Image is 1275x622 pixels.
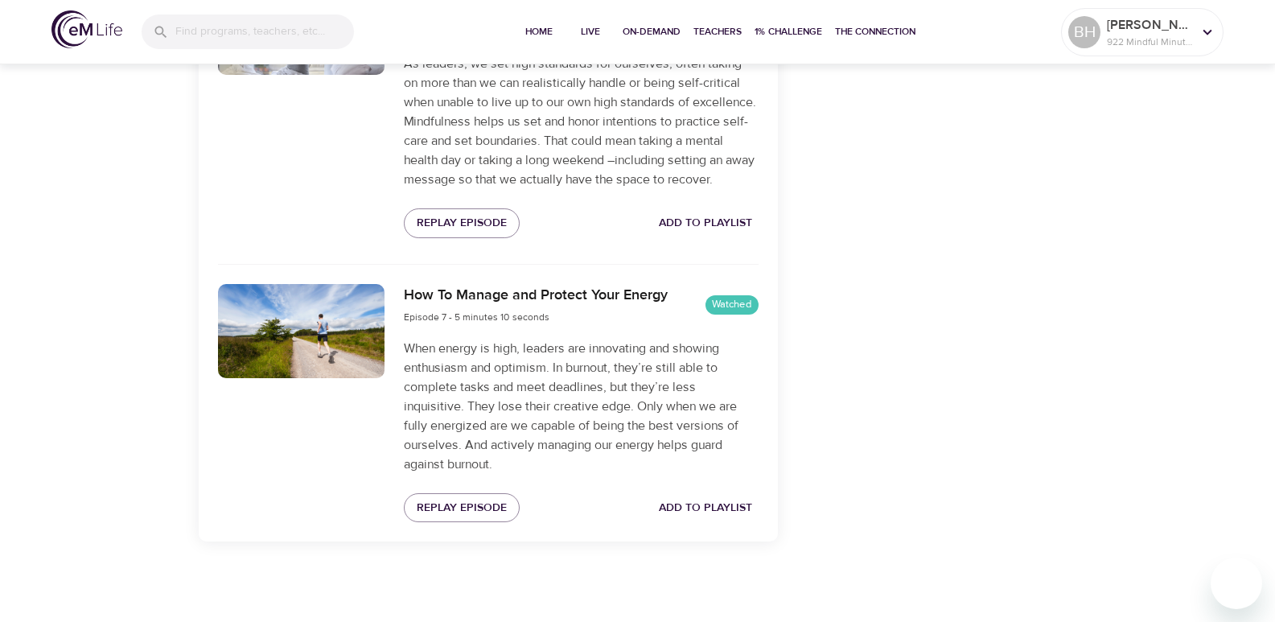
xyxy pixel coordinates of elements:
[404,284,668,307] h6: How To Manage and Protect Your Energy
[404,311,549,323] span: Episode 7 - 5 minutes 10 seconds
[51,10,122,48] img: logo
[175,14,354,49] input: Find programs, teachers, etc...
[404,54,758,189] p: As leaders, we set high standards for ourselves, often taking on more than we can realistically h...
[652,208,759,238] button: Add to Playlist
[705,297,759,312] span: Watched
[659,213,752,233] span: Add to Playlist
[652,493,759,523] button: Add to Playlist
[1107,15,1192,35] p: [PERSON_NAME]
[417,213,507,233] span: Replay Episode
[835,23,915,40] span: The Connection
[417,498,507,518] span: Replay Episode
[755,23,822,40] span: 1% Challenge
[520,23,558,40] span: Home
[571,23,610,40] span: Live
[404,493,520,523] button: Replay Episode
[1068,16,1100,48] div: BH
[693,23,742,40] span: Teachers
[659,498,752,518] span: Add to Playlist
[1211,558,1262,609] iframe: Button to launch messaging window
[404,339,758,474] p: When energy is high, leaders are innovating and showing enthusiasm and optimism. In burnout, they...
[404,208,520,238] button: Replay Episode
[1107,35,1192,49] p: 922 Mindful Minutes
[623,23,681,40] span: On-Demand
